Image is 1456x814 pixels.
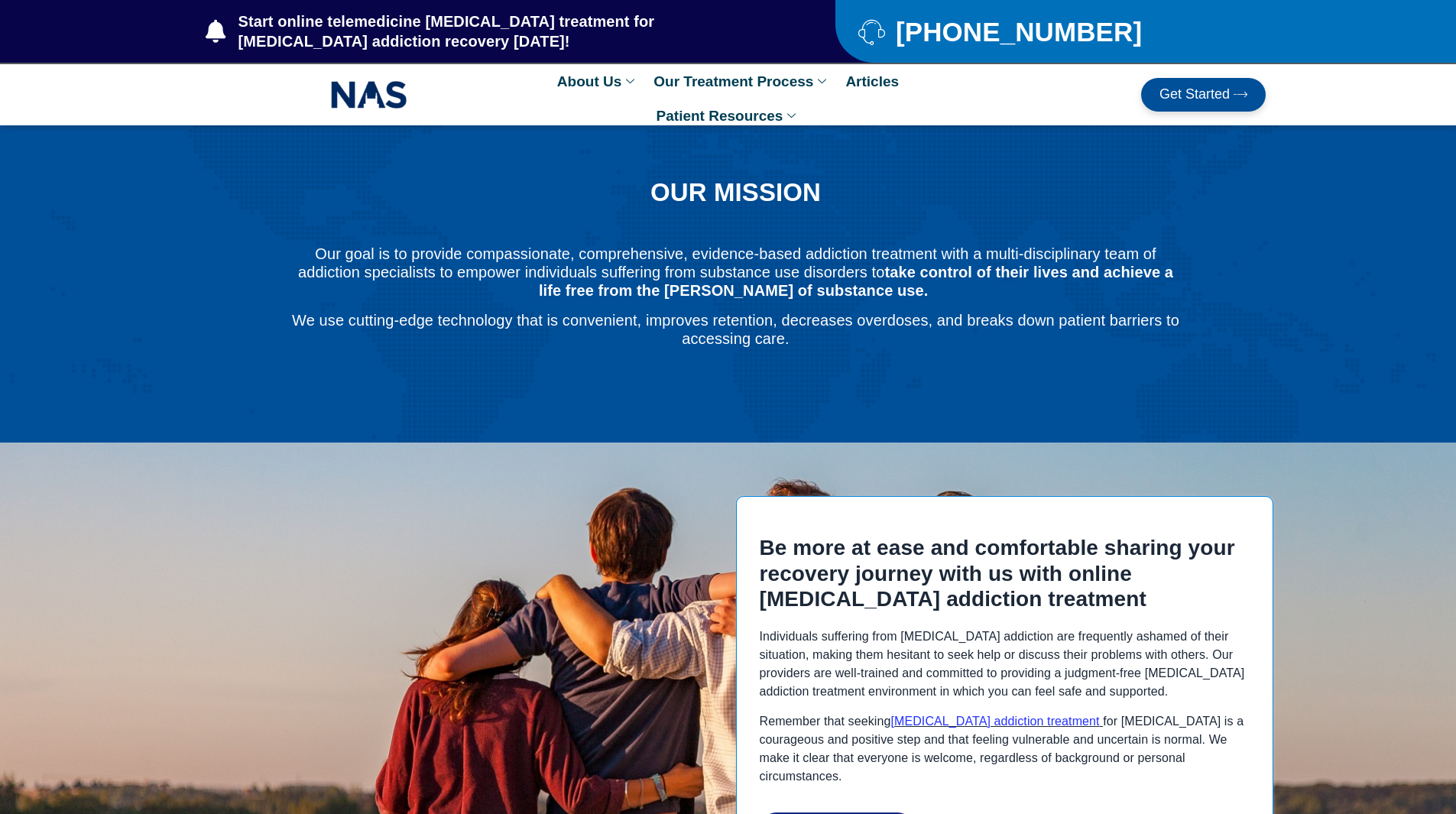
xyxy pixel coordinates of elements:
span: [PHONE_NUMBER] [892,22,1142,41]
a: Patient Resources [649,99,808,133]
p: Individuals suffering from [MEDICAL_DATA] addiction are frequently ashamed of their situation, ma... [760,628,1250,701]
a: Get Started [1141,78,1266,112]
a: Start online telemedicine [MEDICAL_DATA] treatment for [MEDICAL_DATA] addiction recovery [DATE]! [206,11,774,51]
span: Get Started [1159,87,1230,102]
p: Our goal is to provide compassionate, comprehensive, evidence-based addiction treatment with a mu... [290,245,1181,300]
a: Our Treatment Process [646,64,838,99]
span: Start online telemedicine [MEDICAL_DATA] treatment for [MEDICAL_DATA] addiction recovery [DATE]! [235,11,775,51]
h2: Be more at ease and comfortable sharing your recovery journey with us with online [MEDICAL_DATA] ... [760,535,1250,612]
a: [PHONE_NUMBER] [858,18,1227,45]
a: About Us [550,64,646,99]
a: [MEDICAL_DATA] addiction treatment [890,715,1099,728]
p: Remember that seeking for [MEDICAL_DATA] is a courageous and positive step and that feeling vulne... [760,712,1250,786]
p: We use cutting-edge technology that is convenient, improves retention, decreases overdoses, and b... [290,311,1181,348]
img: NAS_email_signature-removebg-preview.png [331,77,407,112]
a: Articles [838,64,906,99]
h1: OUR MISSION [290,179,1181,206]
b: take control of their lives and achieve a life free from the [PERSON_NAME] of substance use. [539,264,1173,299]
